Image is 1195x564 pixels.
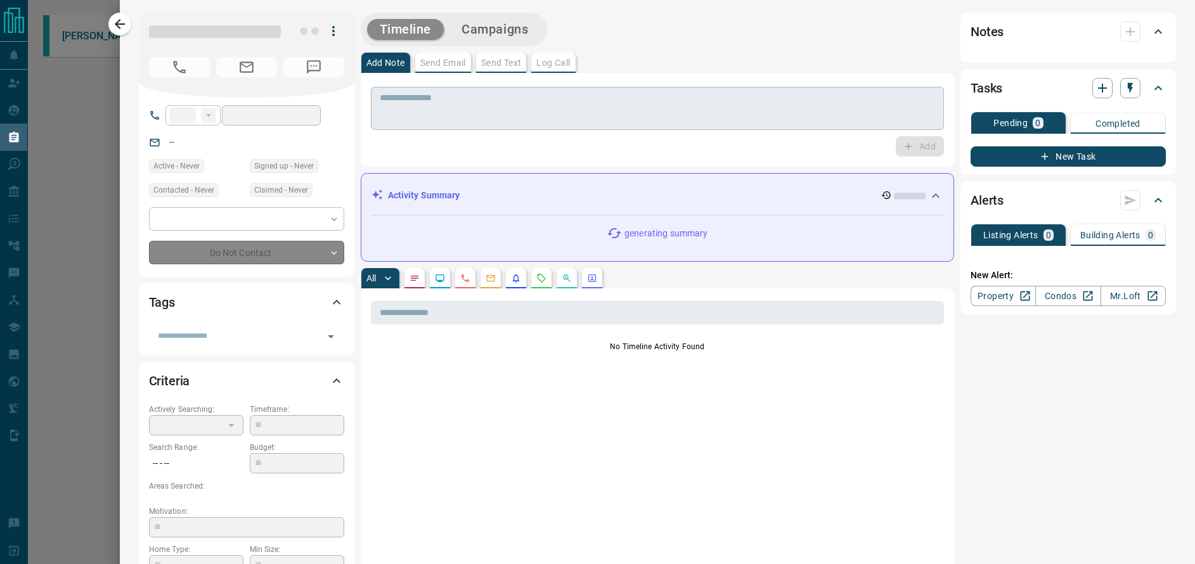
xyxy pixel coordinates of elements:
a: Mr.Loft [1101,286,1166,306]
p: Areas Searched: [149,480,344,492]
div: Do Not Contact [149,241,344,264]
button: Timeline [367,19,444,40]
div: Tags [149,287,344,317]
p: Min Size: [250,544,344,555]
p: Pending [993,119,1028,127]
svg: Emails [486,273,496,283]
p: Timeframe: [250,404,344,415]
span: No Email [216,57,277,77]
p: New Alert: [971,269,1166,282]
button: Open [322,328,340,345]
p: -- - -- [149,453,243,474]
h2: Alerts [971,190,1004,210]
p: 0 [1148,231,1153,240]
p: Add Note [366,58,405,67]
p: Actively Searching: [149,404,243,415]
p: 0 [1035,119,1040,127]
p: 0 [1046,231,1051,240]
a: Property [971,286,1036,306]
div: Criteria [149,366,344,396]
svg: Lead Browsing Activity [435,273,445,283]
svg: Listing Alerts [511,273,521,283]
a: Condos [1035,286,1101,306]
span: Signed up - Never [254,160,314,172]
p: All [366,274,377,283]
span: No Number [149,57,210,77]
svg: Calls [460,273,470,283]
p: Motivation: [149,506,344,517]
svg: Requests [536,273,546,283]
h2: Tasks [971,78,1002,98]
svg: Notes [410,273,420,283]
a: -- [169,137,174,147]
svg: Opportunities [562,273,572,283]
svg: Agent Actions [587,273,597,283]
button: New Task [971,146,1166,167]
div: Tasks [971,73,1166,103]
p: No Timeline Activity Found [371,341,945,352]
h2: Criteria [149,371,190,391]
h2: Notes [971,22,1004,42]
div: Alerts [971,185,1166,215]
p: Building Alerts [1080,231,1140,240]
span: Contacted - Never [153,184,214,196]
p: Budget: [250,442,344,453]
button: Campaigns [449,19,541,40]
div: Notes [971,16,1166,47]
p: generating summary [624,227,707,240]
p: Search Range: [149,442,243,453]
span: No Number [283,57,344,77]
p: Listing Alerts [983,231,1038,240]
p: Activity Summary [388,189,460,202]
p: Home Type: [149,544,243,555]
div: Activity Summary [371,184,944,207]
h2: Tags [149,292,175,312]
span: Active - Never [153,160,200,172]
span: Claimed - Never [254,184,308,196]
p: Completed [1095,119,1140,128]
